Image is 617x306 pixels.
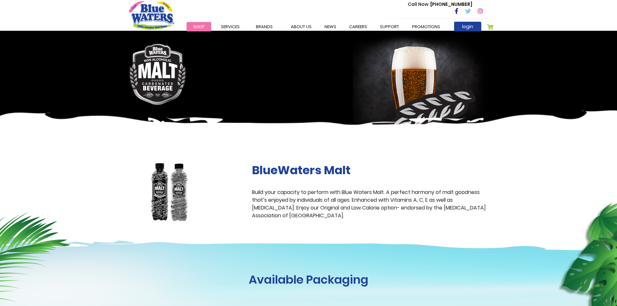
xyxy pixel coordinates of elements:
span: Call Now : [408,1,430,7]
span: Brands [256,24,273,30]
h2: BlueWaters Malt [252,163,488,177]
a: store logo [129,1,174,29]
a: about us [284,22,318,31]
span: Shop [193,24,205,30]
a: support [373,22,406,31]
img: malt-banner-right.png [353,34,493,146]
h1: Available Packaging [129,273,488,287]
img: malt-logo.png [129,44,187,105]
p: Build your capacity to perform with Blue Waters Malt. A perfect harmony of malt goodness that’s e... [252,188,488,220]
a: News [318,22,343,31]
p: [PHONE_NUMBER] [408,1,472,8]
a: Promotions [406,22,447,31]
a: login [454,22,481,31]
a: careers [343,22,373,31]
span: Services [221,24,240,30]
